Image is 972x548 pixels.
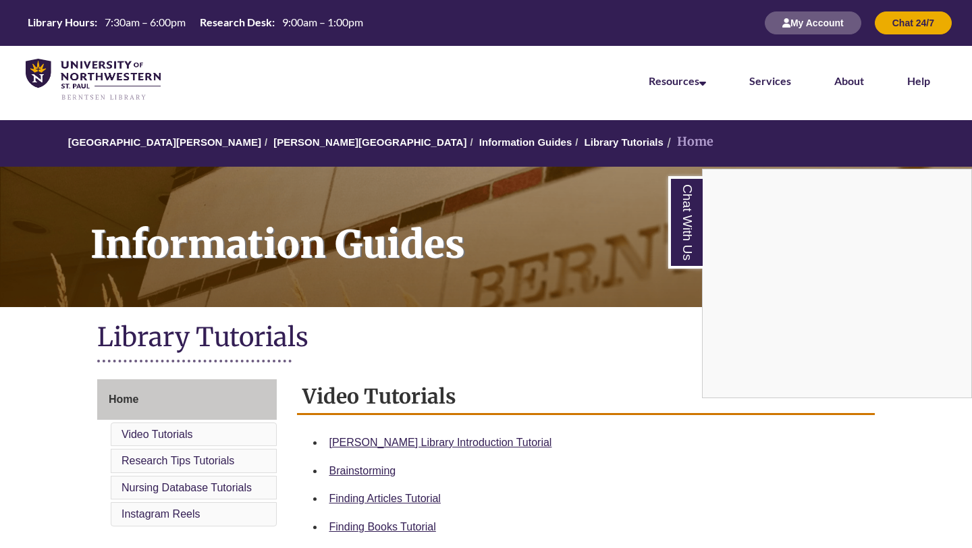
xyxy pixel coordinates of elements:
a: Chat With Us [668,176,703,269]
a: About [834,74,864,87]
a: Resources [649,74,706,87]
a: Services [749,74,791,87]
div: Chat With Us [702,169,972,398]
img: UNWSP Library Logo [26,59,161,101]
a: Help [907,74,930,87]
iframe: Chat Widget [703,169,971,398]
